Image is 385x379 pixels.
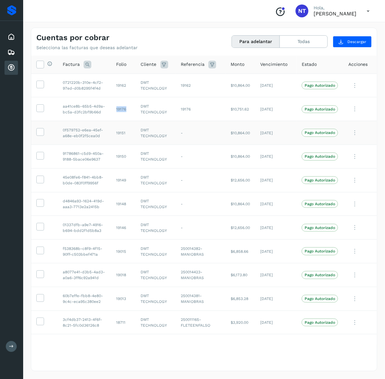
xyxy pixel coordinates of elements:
td: 19162 [111,74,136,97]
p: Pago Autorizado [305,273,335,277]
td: $10,864.00 [225,145,255,168]
td: [DATE] [255,97,297,121]
td: $10,864.00 [225,192,255,216]
p: Pago Autorizado [305,249,335,253]
p: Pago Autorizado [305,225,335,230]
td: [DATE] [255,240,297,263]
td: $12,656.00 [225,168,255,192]
p: Pago Autorizado [305,178,335,182]
td: 19151 [111,121,136,145]
td: 91786861-c5d9-450a-9188-5bace06e9637 [58,145,111,168]
td: 19162 [176,74,225,97]
td: 19013 [111,287,136,311]
td: 3cf4db37-2413-4f6f-8c21-5fc0d36126c8 [58,311,111,334]
td: DMT TECHNOLOGY [136,287,176,311]
td: 250011165-FLETEENFALSO [176,311,225,334]
div: Cuentas por cobrar [5,61,18,75]
td: DMT TECHNOLOGY [136,145,176,168]
td: [DATE] [255,216,297,240]
td: 45e08fe6-f841-4bb8-b0de-083f0ff9956f [58,168,111,192]
td: 250014381-MANIOBRAS [176,287,225,311]
td: DMT TECHNOLOGY [136,263,176,287]
div: Embarques [5,45,18,59]
td: 19018 [111,263,136,287]
span: Referencia [181,61,205,68]
td: f538368b-c8f9-4f15-90ff-c503bbef471a [58,240,111,263]
td: DMT TECHNOLOGY [136,192,176,216]
p: Pago Autorizado [305,130,335,135]
td: [DATE] [255,74,297,97]
td: $3,920.00 [225,311,255,334]
td: a8077e41-d3b5-4ad3-a0a6-3ff6c92a941d [58,263,111,287]
td: $10,751.62 [225,97,255,121]
td: $12,656.00 [225,216,255,240]
td: $6,173.80 [225,263,255,287]
td: - [176,145,225,168]
td: - [176,216,225,240]
button: Todas [280,36,327,48]
td: 19146 [111,216,136,240]
button: Para adelantar [232,36,280,48]
td: $10,864.00 [225,121,255,145]
td: 0f579752-e6ea-45ef-a68e-eb0f2f5cea0d [58,121,111,145]
td: DMT TECHNOLOGY [136,216,176,240]
span: Vencimiento [260,61,288,68]
h4: Cuentas por cobrar [36,33,109,42]
td: 250014382-MANIOBRAS [176,240,225,263]
p: Pago Autorizado [305,107,335,111]
td: 19176 [111,97,136,121]
td: $6,858.66 [225,240,255,263]
p: Pago Autorizado [305,320,335,325]
p: Pago Autorizado [305,296,335,301]
span: Monto [231,61,244,68]
td: $6,853.28 [225,287,255,311]
span: Acciones [348,61,368,68]
td: DMT TECHNOLOGY [136,97,176,121]
p: Hola, [314,5,356,11]
td: - [176,192,225,216]
td: 0721220b-310e-4cf2-97ed-d0b8295f4f4d [58,74,111,97]
td: 60b7effe-fbb8-4e80-9c4c-eca95c380ee2 [58,287,111,311]
td: [DATE] [255,168,297,192]
button: Descargar [333,36,372,48]
span: Factura [63,61,80,68]
td: [DATE] [255,311,297,334]
td: 01337dfb-a9e7-4916-b694-bdd2f1d5b8a3 [58,216,111,240]
td: [DATE] [255,145,297,168]
td: [DATE] [255,121,297,145]
td: $10,864.00 [225,74,255,97]
td: 250014423-MANIOBRAS [176,263,225,287]
td: DMT TECHNOLOGY [136,74,176,97]
td: [DATE] [255,263,297,287]
p: Pago Autorizado [305,202,335,206]
td: DMT TECHNOLOGY [136,121,176,145]
td: DMT TECHNOLOGY [136,311,176,334]
div: Inicio [5,30,18,44]
td: - [176,168,225,192]
td: 19148 [111,192,136,216]
span: Estado [302,61,317,68]
p: Norberto Tula Tepo [314,11,356,17]
td: [DATE] [255,287,297,311]
td: [DATE] [255,192,297,216]
span: Folio [116,61,127,68]
p: Pago Autorizado [305,83,335,88]
p: Selecciona las facturas que deseas adelantar [36,45,138,50]
td: DMT TECHNOLOGY [136,168,176,192]
td: aa41ce8b-65b5-4d9a-bc5a-d3fc2bf9b66d [58,97,111,121]
td: - [176,121,225,145]
td: 19015 [111,240,136,263]
span: Cliente [141,61,157,68]
span: Descargar [347,39,366,45]
td: 19150 [111,145,136,168]
td: 19149 [111,168,136,192]
td: d4846a93-1624-419d-aaa3-7713e2a2415b [58,192,111,216]
td: DMT TECHNOLOGY [136,240,176,263]
p: Pago Autorizado [305,154,335,159]
td: 19176 [176,97,225,121]
td: 18711 [111,311,136,334]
